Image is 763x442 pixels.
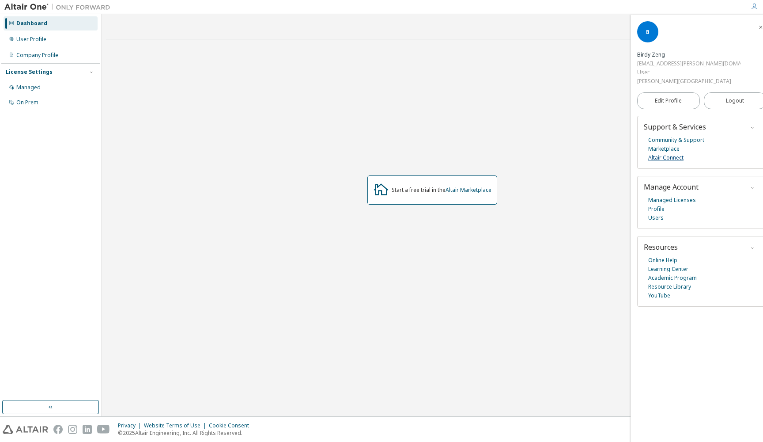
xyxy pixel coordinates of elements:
div: Birdy Zeng [637,50,740,59]
a: YouTube [648,291,670,300]
div: Cookie Consent [209,422,254,429]
div: User Profile [16,36,46,43]
a: Users [648,213,664,222]
a: Community & Support [648,136,704,145]
a: Resource Library [648,282,691,291]
span: Logout [726,96,744,105]
img: linkedin.svg [83,425,92,434]
a: Learning Center [648,265,688,274]
div: License Settings [6,69,53,76]
div: Company Profile [16,52,58,59]
a: Profile [648,205,665,213]
a: Online Help [648,256,677,265]
img: altair_logo.svg [3,425,48,434]
img: instagram.svg [68,425,77,434]
div: Dashboard [16,20,47,27]
div: Managed [16,84,41,91]
a: Academic Program [648,274,697,282]
div: User [637,68,740,77]
p: © 2025 Altair Engineering, Inc. All Rights Reserved. [118,429,254,437]
span: Support & Services [644,122,706,132]
span: Resources [644,242,678,252]
div: [PERSON_NAME][GEOGRAPHIC_DATA] [637,77,740,86]
div: Website Terms of Use [144,422,209,429]
img: Altair One [4,3,115,11]
div: Privacy [118,422,144,429]
a: Marketplace [648,145,680,153]
span: Edit Profile [655,97,682,104]
div: Start a free trial in the [392,187,491,194]
a: Managed Licenses [648,196,696,205]
span: Manage Account [644,182,699,192]
span: B [646,28,650,36]
a: Altair Connect [648,153,684,162]
img: facebook.svg [53,425,63,434]
div: [EMAIL_ADDRESS][PERSON_NAME][DOMAIN_NAME] [637,59,740,68]
a: Edit Profile [637,92,700,109]
div: On Prem [16,99,38,106]
a: Altair Marketplace [446,186,491,194]
img: youtube.svg [97,425,110,434]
